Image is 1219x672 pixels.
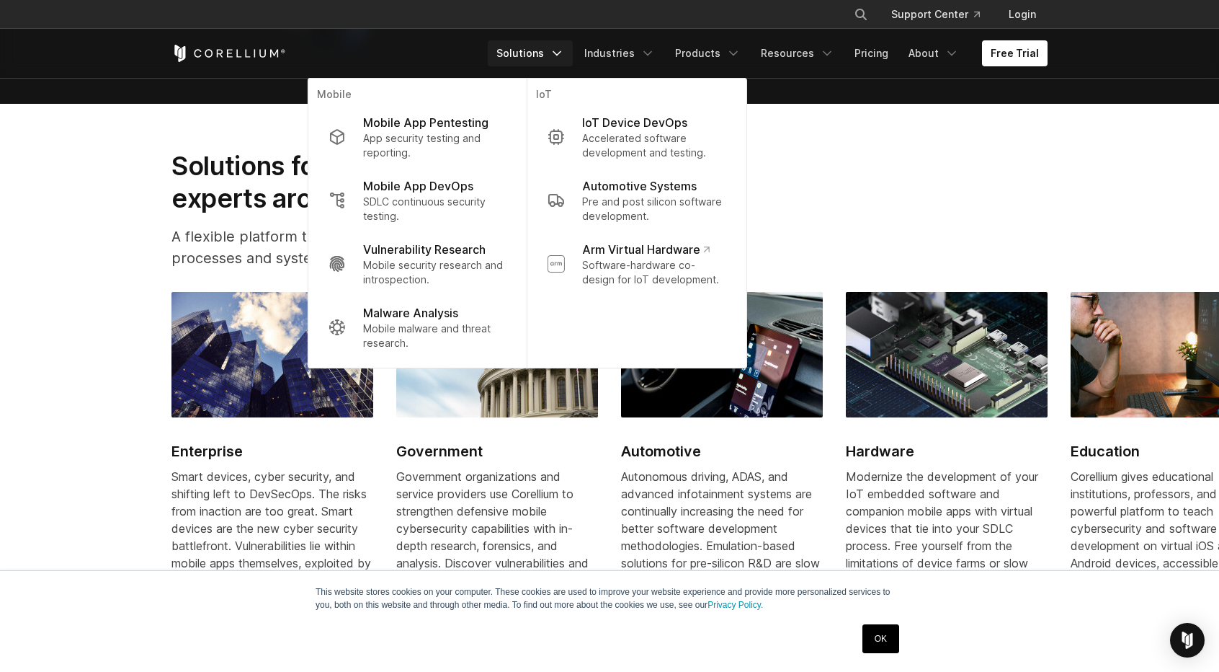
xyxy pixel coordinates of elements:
[582,195,726,224] p: Pre and post silicon software development.
[316,585,903,611] p: This website stores cookies on your computer. These cookies are used to improve your website expe...
[982,40,1048,66] a: Free Trial
[582,114,687,131] p: IoT Device DevOps
[363,322,506,350] p: Mobile malware and threat research.
[363,131,506,160] p: App security testing and reporting.
[363,114,488,131] p: Mobile App Pentesting
[171,292,373,606] a: Enterprise Enterprise Smart devices, cyber security, and shifting left to DevSecOps. The risks fr...
[880,1,991,27] a: Support Center
[488,40,573,66] a: Solutions
[848,1,874,27] button: Search
[396,468,598,589] div: Government organizations and service providers use Corellium to strengthen defensive mobile cyber...
[363,177,473,195] p: Mobile App DevOps
[582,131,726,160] p: Accelerated software development and testing.
[862,624,899,653] a: OK
[582,241,710,258] p: Arm Virtual Hardware
[363,241,486,258] p: Vulnerability Research
[846,40,897,66] a: Pricing
[576,40,664,66] a: Industries
[363,195,506,224] p: SDLC continuous security testing.
[363,258,506,287] p: Mobile security research and introspection.
[171,150,746,214] h2: Solutions for enterprises, governments, and experts around the world.
[900,40,968,66] a: About
[536,105,738,169] a: IoT Device DevOps Accelerated software development and testing.
[846,292,1048,417] img: Hardware
[666,40,749,66] a: Products
[846,441,1048,462] h2: Hardware
[317,232,518,296] a: Vulnerability Research Mobile security research and introspection.
[363,304,458,322] p: Malware Analysis
[1170,623,1205,658] div: Open Intercom Messenger
[317,105,518,169] a: Mobile App Pentesting App security testing and reporting.
[317,296,518,359] a: Malware Analysis Mobile malware and threat research.
[488,40,1048,66] div: Navigation Menu
[621,292,823,606] a: Automotive Automotive Autonomous driving, ADAS, and advanced infotainment systems are continually...
[621,441,823,462] h2: Automotive
[752,40,843,66] a: Resources
[846,292,1048,606] a: Hardware Hardware Modernize the development of your IoT embedded software and companion mobile ap...
[317,87,518,105] p: Mobile
[536,87,738,105] p: IoT
[846,469,1038,588] span: Modernize the development of your IoT embedded software and companion mobile apps with virtual de...
[171,292,373,417] img: Enterprise
[836,1,1048,27] div: Navigation Menu
[582,177,697,195] p: Automotive Systems
[582,258,726,287] p: Software-hardware co-design for IoT development.
[536,169,738,232] a: Automotive Systems Pre and post silicon software development.
[396,441,598,462] h2: Government
[171,45,286,62] a: Corellium Home
[707,600,763,610] a: Privacy Policy.
[171,441,373,462] h2: Enterprise
[317,169,518,232] a: Mobile App DevOps SDLC continuous security testing.
[396,292,598,606] a: Government Government Government organizations and service providers use Corellium to strengthen ...
[171,468,373,589] div: Smart devices, cyber security, and shifting left to DevSecOps. The risks from inaction are too gr...
[997,1,1048,27] a: Login
[621,468,823,589] div: Autonomous driving, ADAS, and advanced infotainment systems are continually increasing the need f...
[171,226,746,269] p: A flexible platform that integrates with your existing software development processes and systems.
[536,232,738,296] a: Arm Virtual Hardware Software-hardware co-design for IoT development.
